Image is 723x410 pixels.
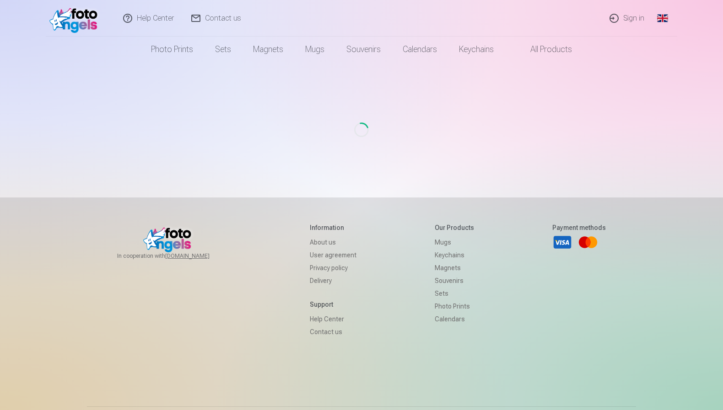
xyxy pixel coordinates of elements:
[310,313,356,325] a: Help Center
[294,37,335,62] a: Mugs
[435,300,474,313] a: Photo prints
[435,261,474,274] a: Magnets
[552,223,606,232] h5: Payment methods
[435,223,474,232] h5: Our products
[165,252,232,260] a: [DOMAIN_NAME]
[578,232,598,252] a: Mastercard
[435,236,474,249] a: Mugs
[435,249,474,261] a: Keychains
[552,232,572,252] a: Visa
[204,37,242,62] a: Sets
[335,37,392,62] a: Souvenirs
[310,300,356,309] h5: Support
[310,261,356,274] a: Privacy policy
[435,313,474,325] a: Calendars
[435,287,474,300] a: Sets
[310,325,356,338] a: Contact us
[242,37,294,62] a: Magnets
[505,37,583,62] a: All products
[392,37,448,62] a: Calendars
[310,274,356,287] a: Delivery
[448,37,505,62] a: Keychains
[117,252,232,260] span: In cooperation with
[140,37,204,62] a: Photo prints
[310,236,356,249] a: About us
[310,223,356,232] h5: Information
[310,249,356,261] a: User agreement
[435,274,474,287] a: Souvenirs
[49,4,102,33] img: /fa1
